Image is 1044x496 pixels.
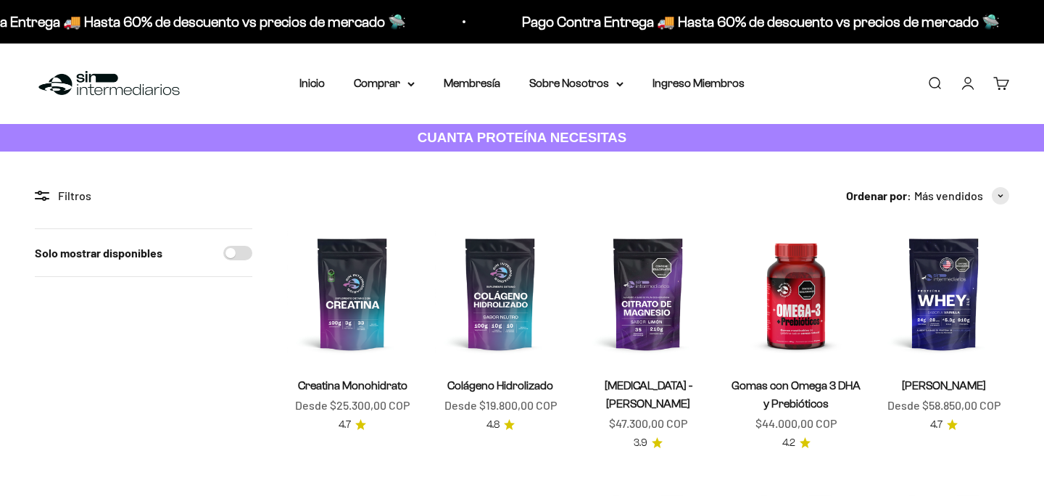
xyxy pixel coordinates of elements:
[755,414,837,433] sale-price: $44.000,00 COP
[486,417,515,433] a: 4.84.8 de 5.0 estrellas
[887,396,1000,415] sale-price: Desde $58.850,00 COP
[447,379,553,392] a: Colágeno Hidrolizado
[930,417,958,433] a: 4.74.7 de 5.0 estrellas
[418,130,627,145] strong: CUANTA PROTEÍNA NECESITAS
[339,417,351,433] span: 4.7
[930,417,942,433] span: 4.7
[512,10,990,33] p: Pago Contra Entrega 🚚 Hasta 60% de descuento vs precios de mercado 🛸
[35,244,162,263] label: Solo mostrar disponibles
[914,186,983,205] span: Más vendidos
[299,77,325,89] a: Inicio
[35,186,252,205] div: Filtros
[354,74,415,93] summary: Comprar
[444,396,557,415] sale-price: Desde $19.800,00 COP
[605,379,692,410] a: [MEDICAL_DATA] - [PERSON_NAME]
[652,77,745,89] a: Ingreso Miembros
[609,414,687,433] sale-price: $47.300,00 COP
[846,186,911,205] span: Ordenar por:
[298,379,407,392] a: Creatina Monohidrato
[295,396,410,415] sale-price: Desde $25.300,00 COP
[444,77,500,89] a: Membresía
[782,435,795,451] span: 4.2
[902,379,986,392] a: [PERSON_NAME]
[634,435,663,451] a: 3.93.9 de 5.0 estrellas
[914,186,1009,205] button: Más vendidos
[529,74,623,93] summary: Sobre Nosotros
[339,417,366,433] a: 4.74.7 de 5.0 estrellas
[634,435,647,451] span: 3.9
[782,435,811,451] a: 4.24.2 de 5.0 estrellas
[486,417,500,433] span: 4.8
[732,379,861,410] a: Gomas con Omega 3 DHA y Prebióticos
